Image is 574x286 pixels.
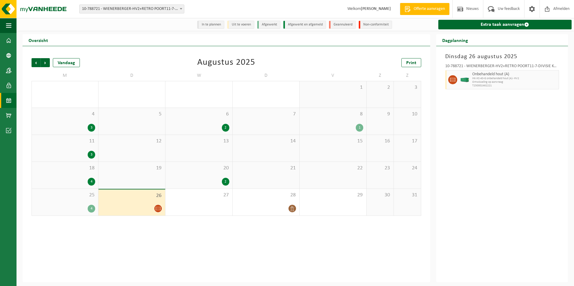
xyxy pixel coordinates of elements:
[400,3,449,15] a: Offerte aanvragen
[79,4,184,13] span: 10-788721 - WIENERBERGER-HV2+RETRO POORT11-7-DIVISIE KORTEMARK - KORTEMARK
[197,21,224,29] li: In te plannen
[32,70,98,81] td: M
[303,165,363,171] span: 22
[32,58,41,67] span: Vorige
[436,34,474,46] h2: Dagplanning
[168,111,229,118] span: 6
[472,80,557,84] span: Omwisseling op aanvraag
[359,21,392,29] li: Non-conformiteit
[445,64,559,70] div: 10-788721 - WIENERBERGER-HV2+RETRO POORT11-7-DIVISIE KORTEMARK - KORTEMARK
[438,20,572,29] a: Extra taak aanvragen
[472,84,557,88] span: T250002462221
[236,138,296,144] span: 14
[101,111,162,118] span: 5
[460,78,469,82] img: HK-XC-40-GN-00
[23,34,54,46] h2: Overzicht
[168,192,229,198] span: 27
[397,138,418,144] span: 17
[88,205,95,213] div: 4
[370,192,391,198] span: 30
[412,6,446,12] span: Offerte aanvragen
[236,165,296,171] span: 21
[168,165,229,171] span: 20
[88,151,95,159] div: 3
[222,178,229,186] div: 2
[445,52,559,61] h3: Dinsdag 26 augustus 2025
[98,70,165,81] td: D
[303,111,363,118] span: 8
[35,192,95,198] span: 25
[406,61,416,65] span: Print
[236,111,296,118] span: 7
[370,138,391,144] span: 16
[35,138,95,144] span: 11
[41,58,50,67] span: Volgende
[397,111,418,118] span: 10
[397,84,418,91] span: 3
[101,165,162,171] span: 19
[197,58,255,67] div: Augustus 2025
[356,124,363,132] div: 1
[370,165,391,171] span: 23
[367,70,394,81] td: Z
[227,21,254,29] li: Uit te voeren
[257,21,280,29] li: Afgewerkt
[401,58,421,67] a: Print
[222,124,229,132] div: 2
[53,58,80,67] div: Vandaag
[168,138,229,144] span: 13
[472,77,557,80] span: HK-XC-40-G onbehandeld hout (A)- HV2
[35,111,95,118] span: 4
[370,84,391,91] span: 2
[300,70,367,81] td: V
[35,165,95,171] span: 18
[80,5,184,13] span: 10-788721 - WIENERBERGER-HV2+RETRO POORT11-7-DIVISIE KORTEMARK - KORTEMARK
[101,138,162,144] span: 12
[3,273,100,286] iframe: chat widget
[303,138,363,144] span: 15
[233,70,300,81] td: D
[303,84,363,91] span: 1
[370,111,391,118] span: 9
[101,192,162,199] span: 26
[397,192,418,198] span: 31
[236,192,296,198] span: 28
[472,72,557,77] span: Onbehandeld hout (A)
[303,192,363,198] span: 29
[88,124,95,132] div: 3
[88,178,95,186] div: 4
[329,21,356,29] li: Geannuleerd
[361,7,391,11] strong: [PERSON_NAME]
[394,70,421,81] td: Z
[397,165,418,171] span: 24
[165,70,232,81] td: W
[283,21,326,29] li: Afgewerkt en afgemeld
